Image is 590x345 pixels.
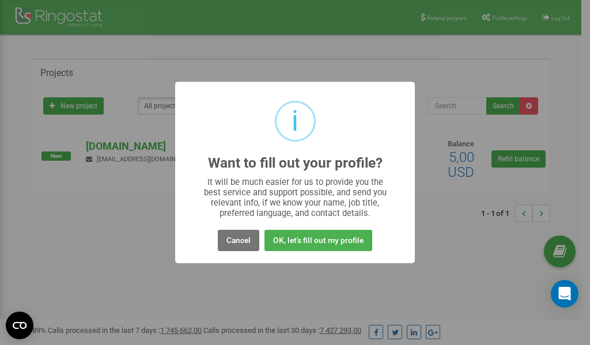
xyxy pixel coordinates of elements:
h2: Want to fill out your profile? [208,156,383,171]
button: Cancel [218,230,259,251]
button: OK, let's fill out my profile [264,230,372,251]
div: It will be much easier for us to provide you the best service and support possible, and send you ... [198,177,392,218]
button: Open CMP widget [6,312,33,339]
div: Open Intercom Messenger [551,280,578,308]
div: i [292,103,298,140]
